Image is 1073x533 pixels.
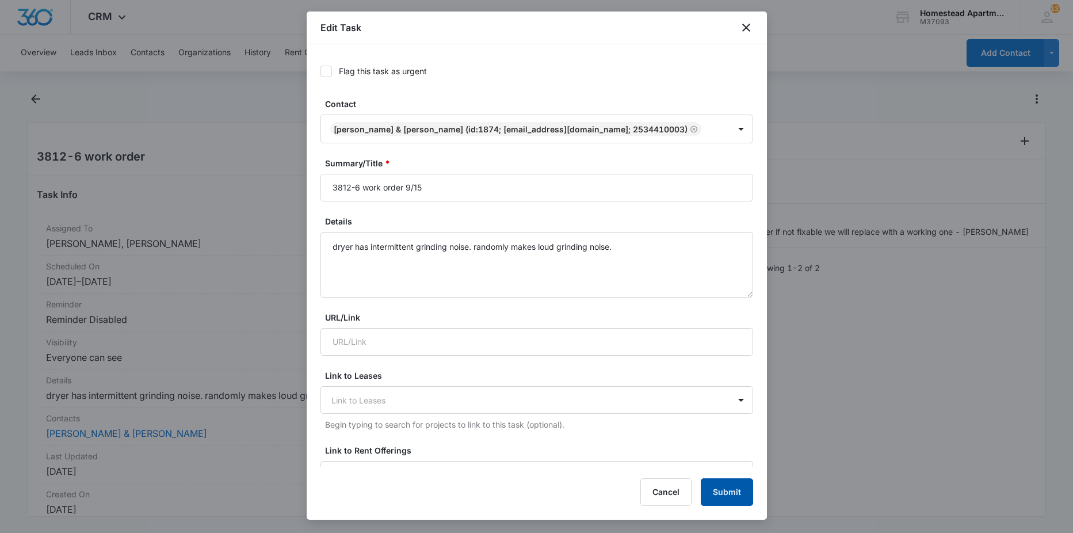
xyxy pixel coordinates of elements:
h1: Edit Task [320,21,361,35]
label: URL/Link [325,311,758,323]
label: Contact [325,98,758,110]
label: Details [325,215,758,227]
input: Summary/Title [320,174,753,201]
div: Remove Hannah Bahr & Jordan Mckenna (ID:1874; hannahbahr@gmail.com; 2534410003) [688,125,698,133]
label: Link to Leases [325,370,758,382]
button: Cancel [640,478,692,506]
textarea: dryer has intermittent grinding noise. randomly makes loud grinding noise. [320,232,753,298]
label: Summary/Title [325,157,758,169]
p: Begin typing to search for projects to link to this task (optional). [325,418,753,431]
button: close [739,21,753,35]
div: Flag this task as urgent [339,65,427,77]
label: Link to Rent Offerings [325,444,758,456]
input: URL/Link [320,328,753,356]
button: Submit [701,478,753,506]
div: [PERSON_NAME] & [PERSON_NAME] (ID:1874; [EMAIL_ADDRESS][DOMAIN_NAME]; 2534410003) [334,124,688,134]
